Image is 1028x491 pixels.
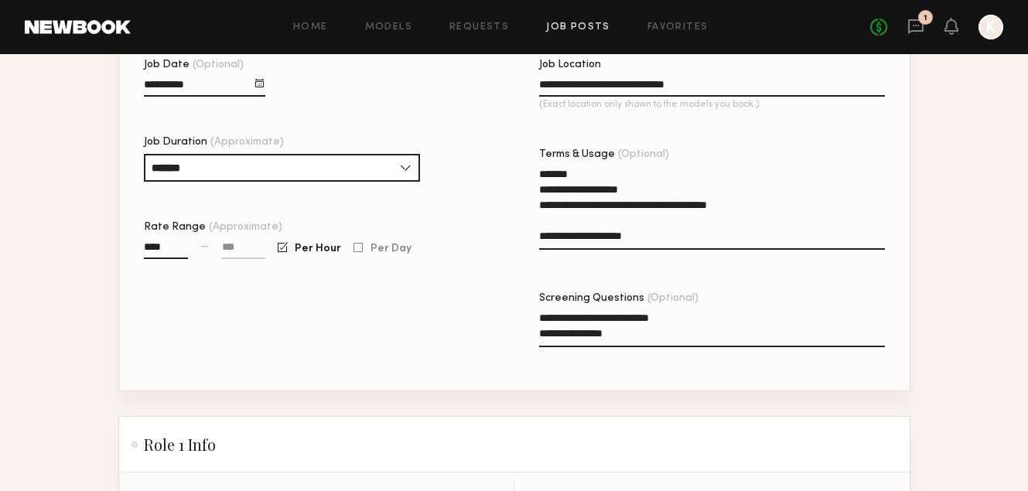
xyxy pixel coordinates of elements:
div: Rate Range [144,222,490,233]
span: (Optional) [193,60,244,70]
div: Job Location [539,60,885,70]
div: Terms & Usage [539,149,885,160]
div: Job Duration [144,137,420,148]
span: (Optional) [618,149,669,160]
span: (Approximate) [210,137,284,148]
div: Screening Questions [539,293,885,304]
span: (Optional) [647,293,698,304]
textarea: Screening Questions(Optional) [539,310,885,347]
span: Per Day [371,244,412,254]
span: (Approximate) [209,222,282,233]
a: Favorites [647,22,709,32]
div: Job Date [144,60,265,70]
a: K [978,15,1003,39]
span: Per Hour [295,244,341,254]
div: 1 [924,14,927,22]
textarea: Terms & Usage(Optional) [539,166,885,250]
a: Requests [449,22,509,32]
a: Models [365,22,412,32]
p: (Exact location only shown to the models you book.) [539,100,885,109]
h2: Role 1 Info [131,435,216,454]
input: Job Location(Exact location only shown to the models you book.) [539,79,885,97]
a: Job Posts [546,22,610,32]
a: Home [293,22,328,32]
a: 1 [907,18,924,37]
div: — [200,241,209,252]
